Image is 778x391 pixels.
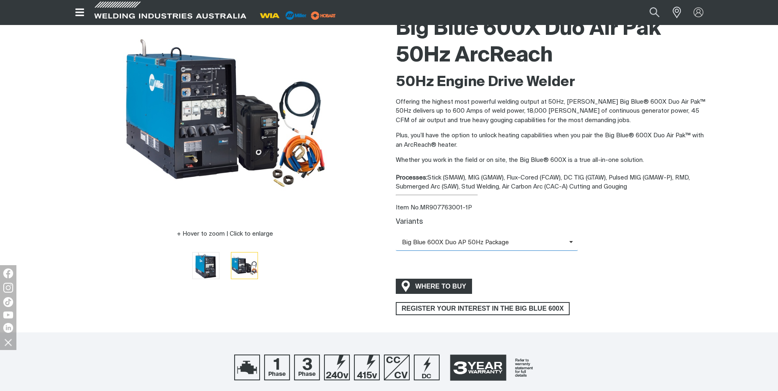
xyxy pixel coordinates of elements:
div: Item No. MR907763001-1P [396,203,711,213]
p: Plus, you’ll have the option to unlock heating capabilities when you pair the Big Blue® 600X Duo ... [396,131,711,150]
img: LinkedIn [3,323,13,333]
img: Big Blue 600X Duo Air Pak 50Hz ArcReach [231,252,258,279]
button: Hover to zoom | Click to enlarge [172,229,278,239]
img: Big Blue 600X Duo Air Pak 50Hz ArcReach [193,252,219,279]
img: Instagram [3,283,13,293]
a: REGISTER YOUR INTEREST IN THE BIG BLUE 600X [396,302,570,315]
button: Search products [641,3,668,22]
div: Stick (SMAW), MIG (GMAW), Flux-Cored (FCAW), DC TIG (GTAW), Pulsed MIG (GMAW-P), RMD, Submerged A... [396,173,711,192]
a: WHERE TO BUY [396,279,472,294]
a: miller [308,12,338,18]
span: WHERE TO BUY [410,280,472,293]
img: miller [308,9,338,22]
span: REGISTER YOUR INTEREST IN THE BIG BLUE 600X [397,302,569,315]
img: TikTok [3,297,13,307]
input: Product name or item number... [630,3,668,22]
img: 240V [324,355,350,380]
a: 3 Year Warranty [444,351,544,384]
strong: Processes: [396,175,427,181]
button: Go to slide 1 [192,252,219,279]
img: CC/CV [384,355,410,380]
img: 1 Phase [264,355,290,380]
img: Facebook [3,268,13,278]
p: Offering the highest most powerful welding output at 50Hz, [PERSON_NAME] Big Blue® 600X Duo Air P... [396,98,711,125]
img: Big Blue 600X Duo Air Pak 50Hz ArcReach [123,12,328,217]
img: Engine Drive [234,355,260,380]
p: Whether you work in the field or on site, the Big Blue® 600X is a true all-in-one solution. [396,156,711,165]
img: 3 Phase [294,355,320,380]
span: Big Blue 600X Duo AP 50Hz Package [396,238,569,248]
label: Variants [396,218,423,225]
h2: 50Hz Engine Drive Welder [396,73,711,91]
h1: Big Blue 600X Duo Air Pak 50Hz ArcReach [396,16,711,69]
img: DC [414,355,440,380]
img: 415V [354,355,380,380]
img: hide socials [1,335,15,349]
img: YouTube [3,311,13,318]
button: Go to slide 2 [231,252,258,279]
